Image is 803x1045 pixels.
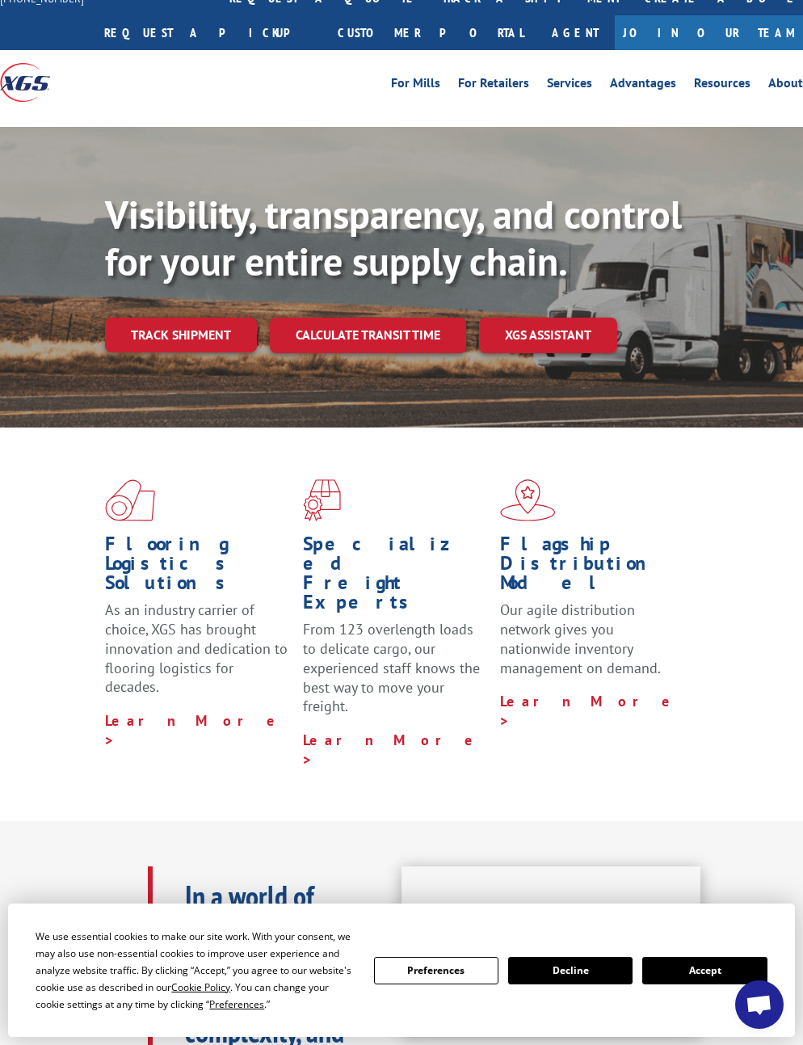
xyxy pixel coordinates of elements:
[36,928,354,1013] div: We use essential cookies to make our site work. With your consent, we may also use non-essential ...
[105,318,257,352] a: Track shipment
[105,711,282,749] a: Learn More >
[374,957,498,984] button: Preferences
[500,692,677,730] a: Learn More >
[508,957,633,984] button: Decline
[500,479,556,521] img: xgs-icon-flagship-distribution-model-red
[768,77,803,95] a: About
[8,904,795,1037] div: Cookie Consent Prompt
[642,957,767,984] button: Accept
[303,620,489,731] p: From 123 overlength loads to delicate cargo, our experienced staff knows the best way to move you...
[171,980,230,994] span: Cookie Policy
[209,997,264,1011] span: Preferences
[303,534,489,620] h1: Specialized Freight Experts
[105,600,288,696] span: As an industry carrier of choice, XGS has brought innovation and dedication to flooring logistics...
[500,534,686,600] h1: Flagship Distribution Model
[303,731,480,769] a: Learn More >
[303,479,341,521] img: xgs-icon-focused-on-flooring-red
[694,77,750,95] a: Resources
[536,15,615,50] a: Agent
[547,77,592,95] a: Services
[92,15,326,50] a: Request a pickup
[458,77,529,95] a: For Retailers
[500,600,661,676] span: Our agile distribution network gives you nationwide inventory management on demand.
[735,980,784,1029] div: Open chat
[105,189,682,286] b: Visibility, transparency, and control for your entire supply chain.
[270,318,466,352] a: Calculate transit time
[391,77,440,95] a: For Mills
[105,479,155,521] img: xgs-icon-total-supply-chain-intelligence-red
[479,318,617,352] a: XGS ASSISTANT
[326,15,536,50] a: Customer Portal
[401,866,700,1034] iframe: XGS Logistics Solutions
[610,77,676,95] a: Advantages
[615,15,803,50] a: Join Our Team
[105,534,291,600] h1: Flooring Logistics Solutions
